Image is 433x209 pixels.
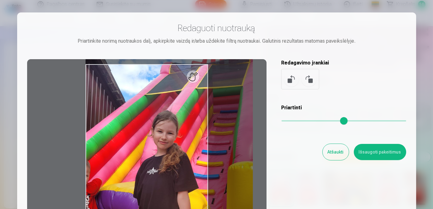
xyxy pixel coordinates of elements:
div: Priartinkite norimą nuotraukos dalį, apkirpkite vaizdą ir/arba uždėkite filtrą nuotraukai. Galuti... [27,37,406,45]
h5: Priartinti [281,104,406,112]
h3: Redaguoti nuotrauką [27,22,406,34]
button: Išsaugoti pakeitimus [354,144,406,160]
h5: Redagavimo įrankiai [281,59,406,67]
button: Atšaukti [323,144,349,160]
